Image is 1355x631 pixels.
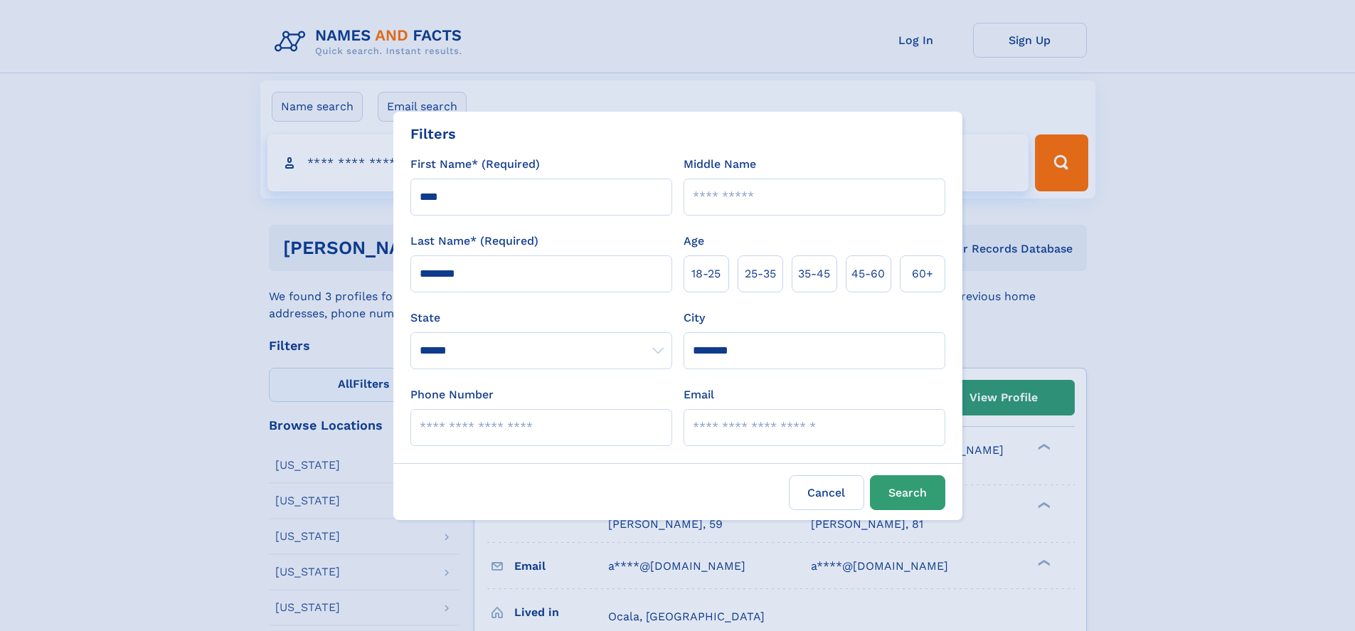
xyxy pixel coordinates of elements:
label: Age [684,233,704,250]
label: Last Name* (Required) [410,233,538,250]
label: State [410,309,672,327]
label: City [684,309,705,327]
button: Search [870,475,945,510]
span: 25‑35 [745,265,776,282]
span: 45‑60 [851,265,885,282]
span: 18‑25 [691,265,721,282]
label: First Name* (Required) [410,156,540,173]
label: Phone Number [410,386,494,403]
span: 60+ [912,265,933,282]
div: Filters [410,123,456,144]
span: 35‑45 [798,265,830,282]
label: Email [684,386,714,403]
label: Middle Name [684,156,756,173]
label: Cancel [789,475,864,510]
